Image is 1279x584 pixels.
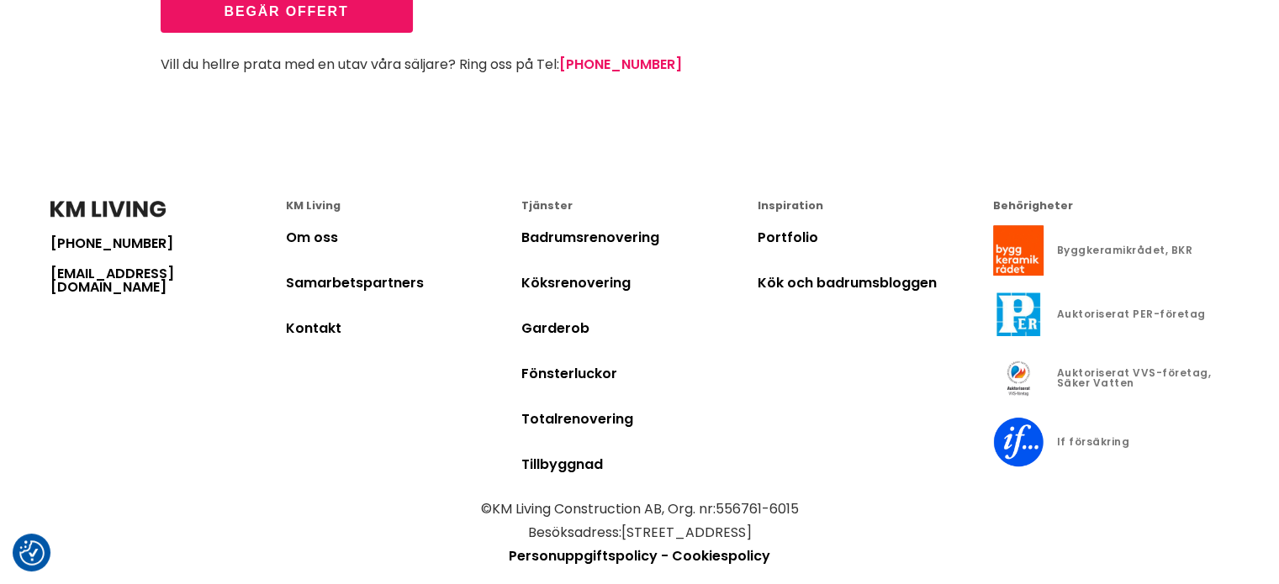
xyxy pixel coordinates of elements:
[286,228,338,247] a: Om oss
[1057,368,1229,388] div: Auktoriserat VVS-företag, Säker Vatten
[993,225,1044,276] img: Byggkeramikrådet, BKR
[50,237,286,250] a: [PHONE_NUMBER]
[50,497,1229,545] p: © KM Living Construction AB , Org. nr: 556761-6015 Besöksadress: [STREET_ADDRESS]
[521,318,589,338] a: Garderob
[521,409,633,429] a: Totalrenovering
[1057,309,1206,319] div: Auktoriserat PER-företag
[509,546,669,566] a: Personuppgiftspolicy -
[672,546,770,566] a: Cookiespolicy
[559,55,682,74] a: [PHONE_NUMBER]
[50,267,286,294] a: [EMAIL_ADDRESS][DOMAIN_NAME]
[286,201,521,212] div: KM Living
[993,353,1044,403] img: Auktoriserat VVS-företag, Säker Vatten
[1057,245,1193,255] div: Byggkeramikrådet, BKR
[521,228,659,247] a: Badrumsrenovering
[993,417,1044,467] img: If försäkring
[758,228,818,247] a: Portfolio
[286,318,341,338] a: Kontakt
[521,273,631,292] a: Köksrenovering
[993,289,1044,339] img: Auktoriserat PER-företag
[286,273,424,292] a: Samarbetspartners
[758,201,993,212] div: Inspiration
[161,58,1119,71] div: Vill du hellre prata med en utav våra säljare? Ring oss på Tel:
[521,201,757,212] div: Tjänster
[19,540,45,566] button: Samtyckesinställningar
[758,273,937,292] a: Kök och badrumsbloggen
[1057,437,1130,447] div: If försäkring
[50,201,166,218] img: KM Living
[521,455,603,474] a: Tillbyggnad
[19,540,45,566] img: Revisit consent button
[993,201,1229,212] div: Behörigheter
[521,364,617,383] a: Fönsterluckor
